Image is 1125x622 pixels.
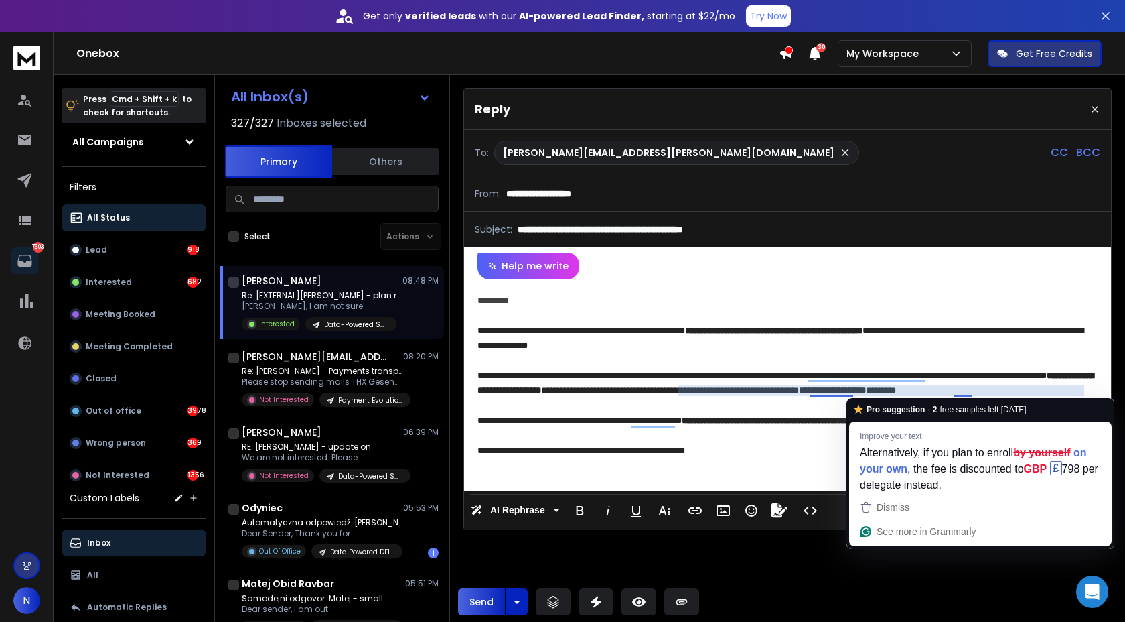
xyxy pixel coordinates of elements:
[332,147,439,176] button: Others
[13,587,40,614] button: N
[477,253,579,279] button: Help me write
[231,115,274,131] span: 327 / 327
[87,570,98,580] p: All
[475,100,510,119] p: Reply
[86,341,173,352] p: Meeting Completed
[11,247,38,274] a: 7303
[816,43,826,52] span: 30
[458,588,505,615] button: Send
[595,497,621,524] button: Italic (⌘I)
[242,366,402,377] p: Re: [PERSON_NAME] - Payments transparency:
[519,9,644,23] strong: AI-powered Lead Finder,
[62,462,206,489] button: Not Interested1356
[62,594,206,621] button: Automatic Replies
[242,426,321,439] h1: [PERSON_NAME]
[259,319,295,329] p: Interested
[746,5,791,27] button: Try Now
[242,442,402,452] p: RE: [PERSON_NAME] - update on
[187,438,198,448] div: 369
[324,320,388,330] p: Data-Powered SWP (Learnova - Dedicated Server)
[72,135,144,149] h1: All Campaigns
[405,9,476,23] strong: verified leads
[682,497,708,524] button: Insert Link (⌘K)
[259,546,301,556] p: Out Of Office
[86,309,155,320] p: Meeting Booked
[242,528,402,539] p: Dear Sender, Thank you for
[187,277,198,288] div: 682
[62,129,206,155] button: All Campaigns
[652,497,677,524] button: More Text
[244,231,271,242] label: Select
[62,333,206,360] button: Meeting Completed
[86,438,146,448] p: Wrong person
[242,301,402,312] p: [PERSON_NAME], I am not sure
[259,471,309,481] p: Not Interested
[1076,145,1100,161] p: BCC
[403,351,439,362] p: 08:20 PM
[87,212,130,223] p: All Status
[338,395,402,406] p: Payment Evolution - Keynotive
[62,178,206,196] h3: Filters
[487,505,548,516] span: AI Rephrase
[1076,576,1108,608] div: Open Intercom Messenger
[242,290,402,301] p: Re: [EXTERNAL][PERSON_NAME] - plan review
[403,427,439,438] p: 06:39 PM
[13,46,40,70] img: logo
[70,491,139,505] h3: Custom Labels
[33,242,44,253] p: 7303
[1016,47,1092,60] p: Get Free Credits
[83,92,192,119] p: Press to check for shortcuts.
[62,430,206,456] button: Wrong person369
[242,350,389,363] h1: [PERSON_NAME][EMAIL_ADDRESS][DOMAIN_NAME]
[187,406,198,416] div: 3978
[846,47,924,60] p: My Workspace
[187,245,198,255] div: 918
[475,187,501,200] p: From:
[76,46,779,62] h1: Onebox
[338,471,402,481] p: Data-Powered SWP (Learnova - Dedicated Server)
[405,578,439,589] p: 05:51 PM
[750,9,787,23] p: Try Now
[475,146,489,160] p: To:
[86,373,117,384] p: Closed
[225,145,332,178] button: Primary
[988,40,1102,67] button: Get Free Credits
[86,277,132,288] p: Interested
[623,497,649,524] button: Underline (⌘U)
[242,577,334,590] h1: Matej Obid Ravbar
[739,497,764,524] button: Emoticons
[242,517,402,528] p: Automatyczna odpowiedź: [PERSON_NAME] - info
[767,497,792,524] button: Signature
[503,146,834,160] p: [PERSON_NAME][EMAIL_ADDRESS][PERSON_NAME][DOMAIN_NAME]
[62,237,206,263] button: Lead918
[86,245,107,255] p: Lead
[110,91,179,107] span: Cmd + Shift + k
[62,204,206,231] button: All Status
[468,497,562,524] button: AI Rephrase
[86,470,149,481] p: Not Interested
[242,604,402,615] p: Dear sender, I am out
[220,83,441,110] button: All Inbox(s)
[62,530,206,556] button: Inbox
[62,365,206,392] button: Closed
[242,274,321,288] h1: [PERSON_NAME]
[187,470,198,481] div: 1356
[242,377,402,387] p: Please stop sending mails THX Gesendet von
[62,269,206,296] button: Interested682
[259,395,309,405] p: Not Interested
[62,562,206,588] button: All
[242,501,283,515] h1: Odyniec
[428,548,439,558] div: 1
[277,115,366,131] h3: Inboxes selected
[710,497,736,524] button: Insert Image (⌘P)
[62,397,206,424] button: Out of office3978
[87,602,167,613] p: Automatic Replies
[1051,145,1068,161] p: CC
[231,90,309,103] h1: All Inbox(s)
[475,223,512,236] p: Subject:
[798,497,823,524] button: Code View
[330,547,394,557] p: Data Powered DEI - Keynotive
[464,279,1107,491] div: To enrich screen reader interactions, please activate Accessibility in Grammarly extension settings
